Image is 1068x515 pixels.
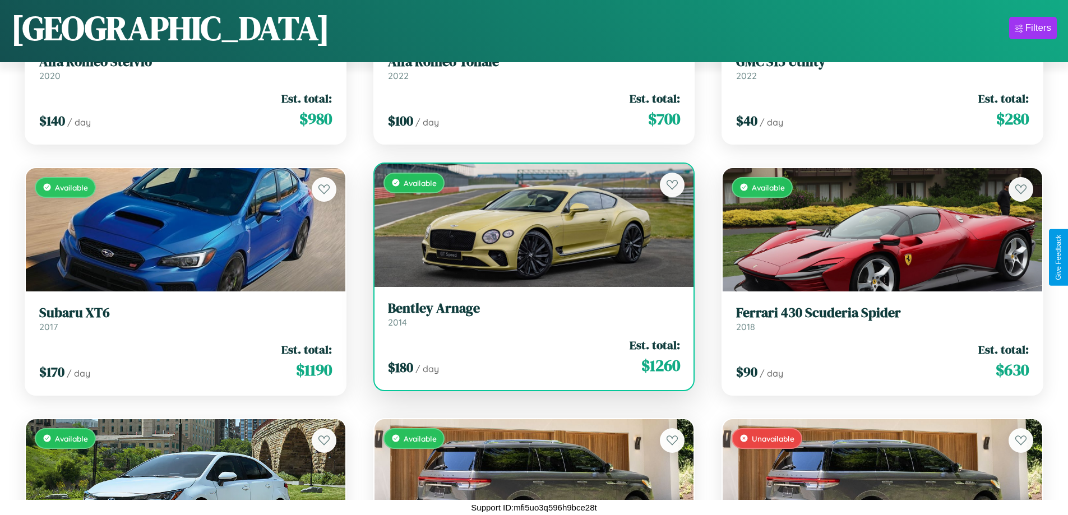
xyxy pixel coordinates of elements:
span: $ 100 [388,112,413,130]
span: $ 700 [648,108,680,130]
h3: Alfa Romeo Tonale [388,54,681,70]
span: / day [67,117,91,128]
span: 2014 [388,317,407,328]
h3: Bentley Arnage [388,300,681,317]
span: 2022 [736,70,757,81]
a: Ferrari 430 Scuderia Spider2018 [736,305,1029,332]
p: Support ID: mfi5uo3q596h9bce28t [471,500,597,515]
h3: Subaru XT6 [39,305,332,321]
div: Filters [1025,22,1051,34]
span: Available [404,178,437,188]
span: $ 170 [39,363,64,381]
span: 2020 [39,70,61,81]
span: $ 40 [736,112,757,130]
span: Est. total: [630,90,680,106]
div: Give Feedback [1055,235,1062,280]
span: Unavailable [752,434,794,443]
h3: Ferrari 430 Scuderia Spider [736,305,1029,321]
h1: [GEOGRAPHIC_DATA] [11,5,330,51]
span: 2022 [388,70,409,81]
a: Alfa Romeo Stelvio2020 [39,54,332,81]
span: $ 1260 [641,354,680,377]
h3: Alfa Romeo Stelvio [39,54,332,70]
a: Alfa Romeo Tonale2022 [388,54,681,81]
span: / day [760,368,783,379]
span: / day [67,368,90,379]
span: Est. total: [978,341,1029,358]
a: GMC S15 Utility2022 [736,54,1029,81]
span: Est. total: [281,341,332,358]
button: Filters [1009,17,1057,39]
a: Subaru XT62017 [39,305,332,332]
span: / day [415,363,439,374]
span: / day [760,117,783,128]
span: Available [752,183,785,192]
span: $ 90 [736,363,757,381]
span: 2017 [39,321,58,332]
span: 2018 [736,321,755,332]
span: Est. total: [630,337,680,353]
span: Est. total: [281,90,332,106]
span: Available [55,434,88,443]
span: Available [404,434,437,443]
a: Bentley Arnage2014 [388,300,681,328]
span: $ 630 [996,359,1029,381]
h3: GMC S15 Utility [736,54,1029,70]
span: $ 1190 [296,359,332,381]
span: Est. total: [978,90,1029,106]
span: $ 180 [388,358,413,377]
span: Available [55,183,88,192]
span: $ 140 [39,112,65,130]
span: $ 280 [996,108,1029,130]
span: / day [415,117,439,128]
span: $ 980 [299,108,332,130]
